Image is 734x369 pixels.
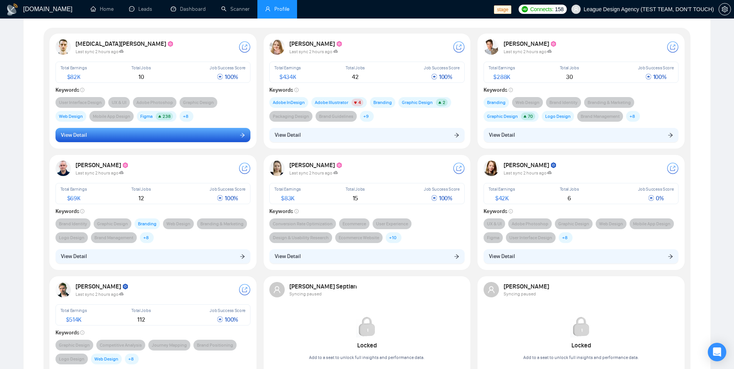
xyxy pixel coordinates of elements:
span: + 9 [363,112,369,120]
span: user [487,286,495,294]
strong: Keywords [484,87,513,93]
span: 30 [566,73,573,81]
span: info-circle [509,88,513,92]
span: $ 69K [67,195,81,202]
span: Branding [487,99,506,106]
span: user [265,6,270,12]
span: Brand Identity [549,99,578,106]
span: Job Success Score [638,65,674,70]
img: USER [55,161,71,176]
span: $ 514K [66,316,82,323]
span: Job Success Score [424,186,460,192]
span: arrow-right [668,253,673,259]
span: user [573,7,579,12]
span: User Interface Design [509,234,552,242]
span: Total Jobs [131,65,151,70]
span: Total Earnings [60,186,87,192]
span: Graphic Design [59,341,90,349]
div: Open Intercom Messenger [708,343,726,361]
span: Conversion Rate Optimization [273,220,333,228]
img: Locked [570,316,592,337]
strong: [PERSON_NAME] [289,161,343,169]
span: View Detail [489,252,515,261]
button: View Detailarrow-right [55,249,251,264]
span: Web Design [59,112,83,120]
span: Brand Management [581,112,620,120]
span: Branding & Marketing [588,99,631,106]
span: user [273,286,281,294]
span: + 8 [630,112,635,120]
strong: Locked [357,342,377,349]
span: Total Jobs [346,186,365,192]
a: messageLeads [129,6,155,12]
span: Journey Mapping [152,341,187,349]
span: Adobe InDesign [273,99,305,106]
span: Total Earnings [489,65,515,70]
span: UX & UI [487,220,502,228]
span: 100 % [217,195,238,202]
span: Branding & Marketing [200,220,244,228]
span: Add to a seat to unlock full insights and performance data. [309,355,425,360]
span: 10 [138,73,144,81]
strong: Keywords [484,208,513,215]
span: arrow-right [240,132,245,138]
strong: [PERSON_NAME] [504,161,557,169]
img: USER [269,161,285,176]
span: View Detail [275,131,301,139]
span: Ecommerce [343,220,366,228]
a: dashboardDashboard [171,6,206,12]
span: 6 [568,195,571,202]
span: Connects: [530,5,553,13]
span: Last sync 2 hours ago [76,170,124,176]
span: UX & UI [112,99,126,106]
span: Logo Design [545,112,571,120]
span: View Detail [489,131,515,139]
span: stage [494,5,511,14]
span: 100 % [431,73,452,81]
button: View Detailarrow-right [484,249,679,264]
span: 15 [353,195,358,202]
span: View Detail [61,252,87,261]
strong: Locked [571,342,591,349]
span: info-circle [294,209,299,213]
span: Job Success Score [210,308,245,313]
span: + 8 [143,234,149,242]
strong: [PERSON_NAME] [76,161,129,169]
span: Web Design [94,355,118,363]
span: Adobe Photoshop [136,99,173,106]
span: Syncing paused [504,291,536,297]
strong: [PERSON_NAME] Septian [289,283,358,290]
span: $ 434K [279,73,296,81]
span: Logo Design [59,234,84,242]
span: Graphic Design [97,220,128,228]
img: logo [6,3,18,16]
span: 12 [138,195,144,202]
span: Total Jobs [346,65,365,70]
span: info-circle [509,209,513,213]
img: USER [484,39,499,55]
img: top_rated_plus [336,162,343,169]
span: info-circle [294,88,299,92]
img: USER [484,161,499,176]
span: Design & Usability Research [273,234,329,242]
strong: Keywords [269,87,299,93]
span: View Detail [275,252,301,261]
button: View Detailarrow-right [55,128,251,143]
span: Adobe Illustrator [315,99,348,106]
strong: [PERSON_NAME] [504,40,557,47]
span: Total Earnings [489,186,515,192]
span: Last sync 2 hours ago [504,170,552,176]
span: User Interface Design [59,99,102,106]
span: Total Jobs [131,308,151,313]
span: Branding [373,99,392,106]
span: Adobe Photoshop [512,220,548,228]
strong: Keywords [269,208,299,215]
span: Total Earnings [274,186,301,192]
span: Last sync 2 hours ago [289,49,338,54]
span: 100 % [217,73,238,81]
span: Total Jobs [560,186,579,192]
span: Competitive Analysis [100,341,142,349]
span: setting [719,6,731,12]
span: Total Earnings [60,65,87,70]
span: arrow-right [668,132,673,138]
